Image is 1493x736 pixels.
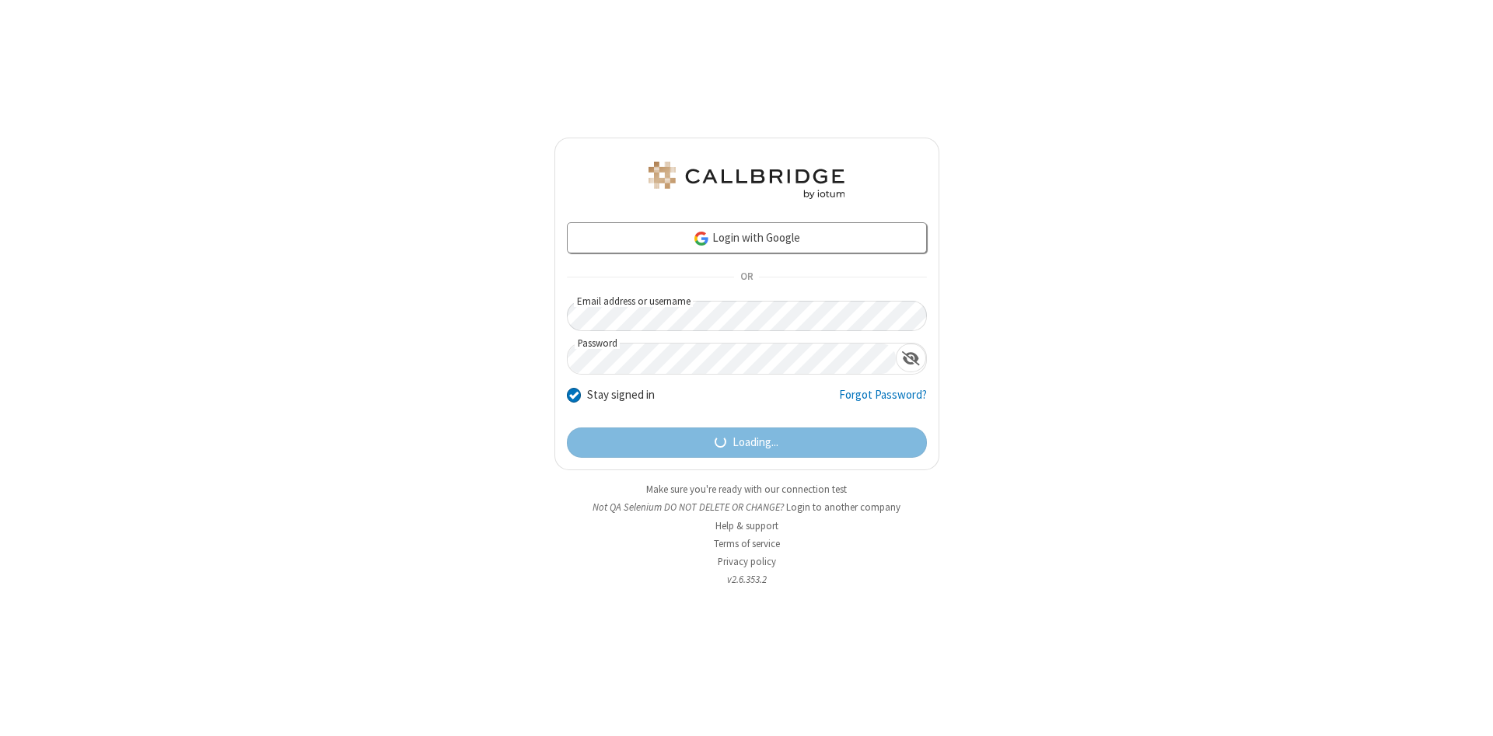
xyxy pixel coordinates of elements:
a: Terms of service [714,537,780,550]
li: Not QA Selenium DO NOT DELETE OR CHANGE? [554,500,939,515]
img: google-icon.png [693,230,710,247]
input: Password [568,344,896,374]
label: Stay signed in [587,386,655,404]
li: v2.6.353.2 [554,572,939,587]
a: Help & support [715,519,778,532]
a: Forgot Password? [839,386,927,416]
a: Login with Google [567,222,927,253]
iframe: Chat [1454,696,1481,725]
a: Make sure you're ready with our connection test [646,483,847,496]
span: Loading... [733,434,778,452]
img: QA Selenium DO NOT DELETE OR CHANGE [645,162,848,199]
div: Show password [896,344,926,372]
a: Privacy policy [718,555,776,568]
button: Loading... [567,427,927,459]
input: Email address or username [567,301,927,331]
span: OR [734,267,759,288]
button: Login to another company [786,500,900,515]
